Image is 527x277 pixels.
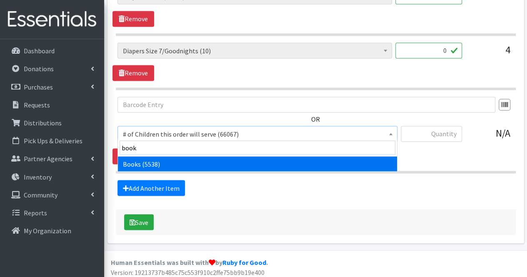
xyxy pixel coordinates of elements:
a: Dashboard [3,42,101,59]
span: Version: 19213737b485c75c553f910c2ffe75bb9b19e400 [111,268,265,276]
p: Partner Agencies [24,155,72,163]
p: Dashboard [24,47,55,55]
p: Purchases [24,83,53,91]
div: 4 [469,42,510,65]
p: Donations [24,65,54,73]
a: Ruby for Good [222,258,266,266]
a: Donations [3,60,101,77]
p: My Organization [24,227,71,235]
a: My Organization [3,222,101,239]
p: Pick Ups & Deliveries [24,137,82,145]
a: Remove [112,11,154,27]
a: Requests [3,97,101,113]
a: Pick Ups & Deliveries [3,132,101,149]
a: Community [3,187,101,203]
p: Reports [24,209,47,217]
li: Books (5538) [118,156,397,171]
a: Purchases [3,79,101,95]
p: Inventory [24,173,52,181]
img: HumanEssentials [3,5,101,33]
p: Community [24,191,57,199]
a: Reports [3,205,101,221]
p: Requests [24,101,50,109]
button: Save [124,214,154,230]
div: N/A [469,126,510,148]
span: # of Children this order will serve (66067) [117,126,397,142]
a: Remove [112,65,154,81]
p: Distributions [24,119,62,127]
span: Diapers Size 7/Goodnights (10) [117,42,392,58]
input: Quantity [395,42,462,58]
span: # of Children this order will serve (66067) [123,128,392,140]
input: Barcode Entry [117,97,495,112]
strong: Human Essentials was built with by . [111,258,268,266]
span: Diapers Size 7/Goodnights (10) [123,45,387,57]
a: Remove [112,148,154,164]
label: OR [311,114,320,124]
a: Add Another Item [117,180,185,196]
input: Quantity [401,126,462,142]
a: Partner Agencies [3,150,101,167]
a: Inventory [3,169,101,185]
a: Distributions [3,115,101,131]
